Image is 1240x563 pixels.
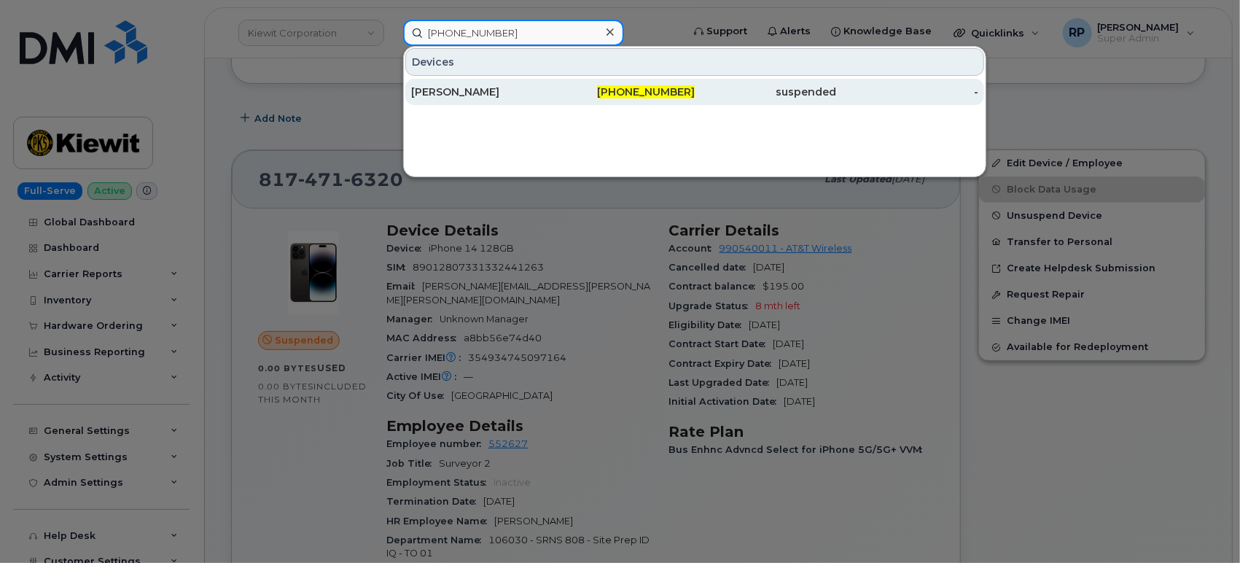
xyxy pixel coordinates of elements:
[405,79,984,105] a: [PERSON_NAME][PHONE_NUMBER]suspended-
[837,85,979,99] div: -
[1177,500,1229,552] iframe: Messenger Launcher
[411,85,553,99] div: [PERSON_NAME]
[597,85,695,98] span: [PHONE_NUMBER]
[695,85,837,99] div: suspended
[405,48,984,76] div: Devices
[403,20,624,46] input: Find something...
